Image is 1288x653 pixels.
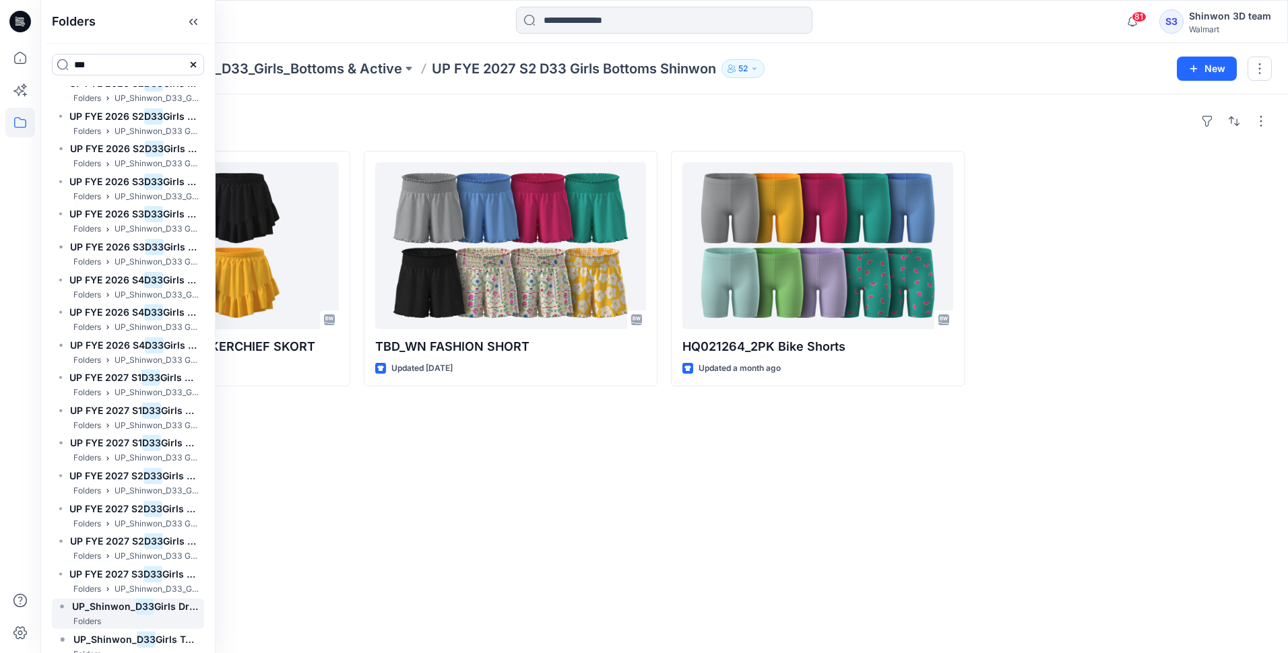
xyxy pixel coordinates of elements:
mark: D33 [145,139,164,158]
span: UP FYE 2027 S1 [70,437,142,448]
button: New [1177,57,1237,81]
p: Folders [73,353,101,368]
p: UP_Shinwon_D33 Girls Tops [115,451,199,465]
span: Girls Tops Shinwon [161,437,252,448]
span: UP FYE 2027 S2 [69,503,143,514]
span: Girls Tops [156,633,203,645]
span: Girls Dresses Shinwon [163,110,269,122]
p: UP_Shinwon_D33_Girls_Bottoms & Active [115,582,199,596]
span: UP FYE 2026 S4 [69,274,144,285]
p: Folders [73,222,101,236]
mark: D33 [144,107,163,125]
span: Girls Bottoms Shinwon [163,176,270,187]
span: UP FYE 2027 S2 [70,535,144,547]
span: Girls Bottoms Shinwon [160,372,267,383]
mark: D33 [144,172,163,191]
p: Folders [73,320,101,335]
a: TBD_WN FASHION SHORT [375,162,646,329]
span: UP FYE 2026 S3 [69,176,144,187]
span: Girls Tops Shinwon [164,241,255,252]
span: Girls Tops Shinwon [164,143,255,154]
span: UP FYE 2027 S1 [69,372,141,383]
p: 52 [738,61,748,76]
span: 81 [1132,11,1147,22]
span: Girls Tops Shinwon [163,535,254,547]
p: Folders [73,419,101,433]
span: UP_Shinwon_ [73,633,137,645]
span: Girls Bottoms Shinwon [162,568,269,580]
mark: D33 [143,500,162,518]
div: Walmart [1189,24,1271,34]
p: UP FYE 2027 S2 D33 Girls Bottoms Shinwon [432,59,716,78]
span: UP FYE 2026 S4 [69,306,144,318]
mark: D33 [137,630,156,648]
mark: D33 [143,467,162,485]
p: Folders [73,288,101,302]
p: UP_Shinwon_D33_Girls_Bottoms & Active [115,288,199,302]
p: UP_Shinwon_D33 Girls Dresses [115,320,199,335]
span: UP FYE 2027 S2 [69,470,143,481]
p: UP_Shinwon_D33_Girls_Bottoms & Active [115,386,199,400]
span: UP FYE 2026 S2 [69,110,144,122]
mark: D33 [144,532,163,550]
p: Folders [73,451,101,465]
p: Folders [73,92,101,106]
a: UP_Shinwon_D33_Girls_Bottoms & Active [134,59,402,78]
p: Folders [73,255,101,269]
p: Folders [73,157,101,171]
p: UP_Shinwon_D33 Girls Tops [115,255,199,269]
span: Girls Dresses Shinwon [163,306,269,318]
mark: D33 [142,434,161,452]
span: Girls Dresses Shinwon [162,503,268,514]
p: UP_Shinwon_D33 Girls Dresses [115,517,199,531]
div: Shinwon 3D team [1189,8,1271,24]
span: Girls Dresses Shinwon [163,208,269,219]
div: S3 [1159,9,1184,34]
p: Folders [73,582,101,596]
p: Folders [73,549,101,563]
span: UP_Shinwon_ [72,600,135,612]
mark: D33 [135,597,154,615]
mark: D33 [144,271,163,289]
p: Folders [73,125,101,139]
p: UP_Shinwon_D33_Girls_Bottoms & Active [115,92,199,106]
mark: D33 [142,401,161,419]
span: UP FYE 2026 S4 [70,339,145,351]
p: TBD_WN FASHION SHORT [375,337,646,356]
p: Folders [73,517,101,531]
span: Girls Bottoms Shinwon [163,274,270,285]
p: UP_Shinwon_D33 Girls Dresses [115,222,199,236]
p: Updated a month ago [699,362,781,376]
a: HQ021264_2PK Bike Shorts [682,162,953,329]
p: Folders [73,615,101,629]
span: UP FYE 2027 S1 [70,405,142,416]
span: Girls Dresses Shinwon [161,405,267,416]
mark: D33 [144,205,163,223]
mark: D33 [143,565,162,583]
p: Updated [DATE] [391,362,453,376]
p: UP_Shinwon_D33 Girls Tops [115,157,199,171]
p: Folders [73,190,101,204]
span: Girls Dresses [154,600,216,612]
p: UP_Shinwon_D33 Girls Dresses [115,419,199,433]
mark: D33 [145,336,164,354]
p: UP_Shinwon_D33 Girls Tops [115,549,199,563]
mark: D33 [141,368,160,386]
p: Folders [73,484,101,498]
p: UP_Shinwon_D33_Girls_Bottoms & Active [115,484,199,498]
p: UP_Shinwon_D33 Girls Tops [115,353,199,368]
p: UP_Shinwon_D33_Girls_Bottoms & Active [115,190,199,204]
span: UP FYE 2026 S3 [69,208,144,219]
span: Girls Tops Shinwon [164,339,255,351]
p: HQ021264_2PK Bike Shorts [682,337,953,356]
span: UP FYE 2026 S3 [70,241,145,252]
p: Folders [73,386,101,400]
span: UP FYE 2027 S3 [69,568,143,580]
span: UP FYE 2026 S2 [70,143,145,154]
p: UP_Shinwon_D33 Girls Dresses [115,125,199,139]
button: 52 [721,59,765,78]
mark: D33 [145,238,164,256]
mark: D33 [144,303,163,321]
span: Girls Bottoms Shinwon [162,470,269,481]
